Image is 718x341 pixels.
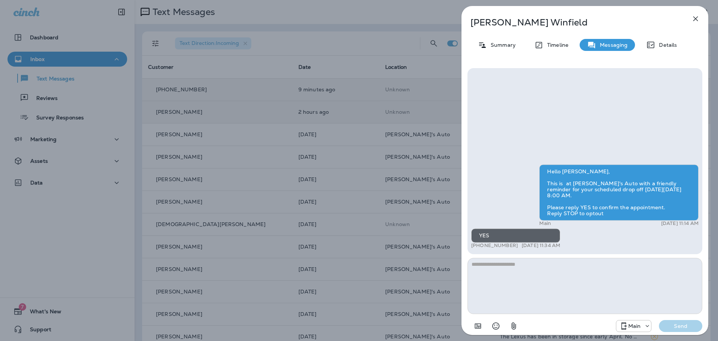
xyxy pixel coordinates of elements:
[522,243,560,249] p: [DATE] 11:34 AM
[470,319,485,334] button: Add in a premade template
[471,228,560,243] div: YES
[470,17,675,28] p: [PERSON_NAME] Winfield
[655,42,677,48] p: Details
[487,42,516,48] p: Summary
[596,42,628,48] p: Messaging
[539,164,699,220] div: Hello [PERSON_NAME], This is at [PERSON_NAME]'s Auto with a friendly reminder for your scheduled ...
[661,220,699,226] p: [DATE] 11:14 AM
[539,220,551,226] p: Main
[543,42,568,48] p: Timeline
[628,323,641,329] p: Main
[616,322,651,331] div: +1 (941) 231-4423
[471,243,518,249] p: [PHONE_NUMBER]
[488,319,503,334] button: Select an emoji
